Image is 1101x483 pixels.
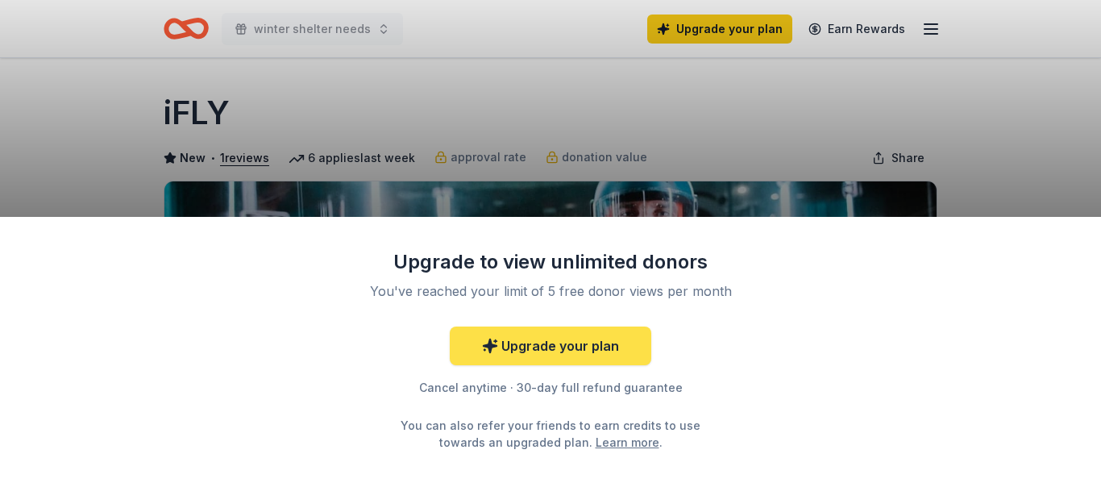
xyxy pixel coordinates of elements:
[341,378,760,398] div: Cancel anytime · 30-day full refund guarantee
[360,281,741,301] div: You've reached your limit of 5 free donor views per month
[596,434,659,451] a: Learn more
[386,417,715,451] div: You can also refer your friends to earn credits to use towards an upgraded plan. .
[341,249,760,275] div: Upgrade to view unlimited donors
[450,327,651,365] a: Upgrade your plan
